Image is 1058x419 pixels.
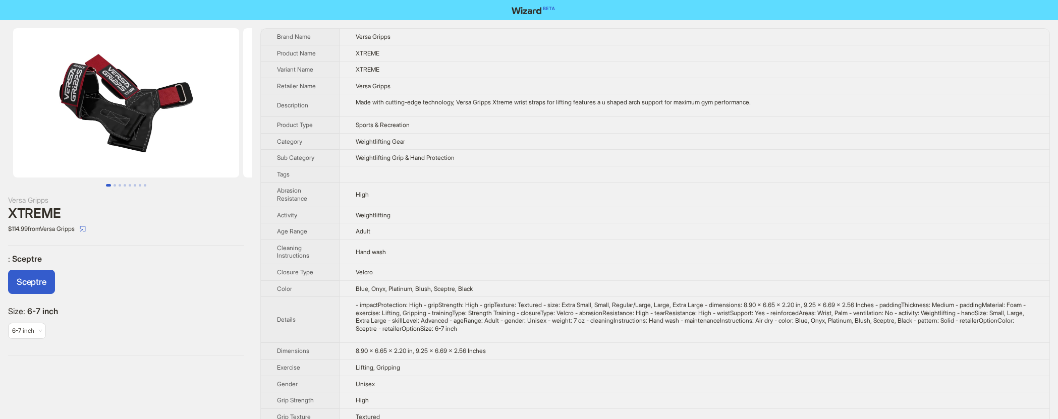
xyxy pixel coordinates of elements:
[8,206,244,221] div: XTREME
[8,254,12,264] span: :
[277,347,309,354] span: Dimensions
[277,82,316,90] span: Retailer Name
[134,184,136,187] button: Go to slide 6
[356,121,410,129] span: Sports & Recreation
[114,184,116,187] button: Go to slide 2
[277,154,314,161] span: Sub Category
[139,184,141,187] button: Go to slide 7
[8,270,55,294] label: available
[119,184,121,187] button: Go to slide 3
[356,49,379,57] span: XTREME
[356,364,400,371] span: Lifting, Gripping
[277,121,313,129] span: Product Type
[12,254,42,264] span: Sceptre
[27,306,58,316] span: 6-7 inch
[277,170,290,178] span: Tags
[277,268,313,276] span: Closure Type
[277,396,314,404] span: Grip Strength
[8,221,244,237] div: $114.99 from Versa Gripps
[277,66,313,73] span: Variant Name
[356,138,405,145] span: Weightlifting Gear
[8,195,244,206] div: Versa Gripps
[356,154,455,161] span: Weightlifting Grip & Hand Protection
[356,227,370,235] span: Adult
[277,227,307,235] span: Age Range
[356,285,473,292] span: Blue, Onyx, Platinum, Blush, Sceptre, Black
[356,301,1033,332] div: - impactProtection: High - gripStrength: High - gripTexture: Textured - size: Extra Small, Small,...
[277,285,292,292] span: Color
[277,187,307,202] span: Abrasion Resistance
[356,82,391,90] span: Versa Gripps
[277,380,298,388] span: Gender
[129,184,131,187] button: Go to slide 5
[356,380,375,388] span: Unisex
[277,101,308,109] span: Description
[356,98,1033,106] div: Made with cutting-edge technology, Versa Gripps Xtreme wrist straps for lifting features a u shap...
[80,226,86,232] span: select
[12,323,42,338] span: available
[277,316,296,323] span: Details
[356,248,386,256] span: Hand wash
[277,49,316,57] span: Product Name
[356,211,391,219] span: Weightlifting
[8,306,27,316] span: Size :
[17,277,46,287] span: Sceptre
[356,33,391,40] span: Versa Gripps
[356,268,373,276] span: Velcro
[12,327,34,334] span: 6-7 inch
[277,138,302,145] span: Category
[106,184,111,187] button: Go to slide 1
[277,33,311,40] span: Brand Name
[356,66,379,73] span: XTREME
[356,347,486,354] span: 8.90 x 6.65 x 2.20 in, 9.25 x 6.69 x 2.56 Inches
[144,184,146,187] button: Go to slide 8
[124,184,126,187] button: Go to slide 4
[277,211,297,219] span: Activity
[277,244,309,260] span: Cleaning Instructions
[356,396,369,404] span: High
[243,28,469,177] img: XTREME XTREME image 2
[13,28,239,177] img: XTREME XTREME image 1
[356,191,369,198] span: High
[277,364,300,371] span: Exercise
